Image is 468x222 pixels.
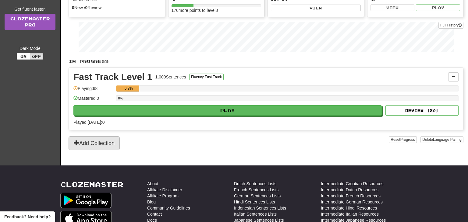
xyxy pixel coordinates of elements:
a: Italian Sentences Lists [234,211,277,217]
a: Dutch Sentences Lists [234,181,276,187]
button: View [370,4,415,11]
span: Language Pairing [433,137,462,142]
a: About [147,181,158,187]
a: Intermediate Croatian Resources [321,181,383,187]
a: Blog [147,199,156,205]
button: Fluency Fast Track [189,74,224,80]
a: Hindi Sentences Lists [234,199,275,205]
a: Clozemaster [60,181,123,188]
a: German Sentences Lists [234,193,281,199]
a: Affiliate Disclaimer [147,187,182,193]
button: Play [416,4,460,11]
button: DeleteLanguage Pairing [420,136,463,143]
span: Progress [400,137,415,142]
a: Intermediate French Resources [321,193,381,199]
div: Fast Track Level 1 [73,72,152,82]
span: Open feedback widget [4,214,51,220]
div: 1,000 Sentences [155,74,186,80]
a: Intermediate Dutch Resources [321,187,378,193]
img: Get it on Google Play [60,193,112,208]
a: Indonesian Sentences Lists [234,205,286,211]
button: Full History [438,22,463,29]
span: Played [DATE]: 0 [73,120,105,125]
div: Get fluent faster. [5,6,55,12]
a: Intermediate Hindi Resources [321,205,377,211]
div: New / Review [72,5,162,11]
a: Affiliate Program [147,193,179,199]
button: Play [73,105,382,116]
button: View [271,5,361,11]
a: Intermediate German Resources [321,199,383,205]
div: Dark Mode [5,45,55,51]
a: Community Guidelines [147,205,190,211]
button: ResetProgress [389,136,417,143]
strong: 0 [85,5,88,10]
div: 6.8% [118,85,139,92]
button: Off [30,53,43,60]
button: On [17,53,30,60]
div: Mastered: 0 [73,95,113,105]
a: French Sentences Lists [234,187,278,193]
button: Review (20) [385,105,459,116]
div: Playing: 68 [73,85,113,95]
strong: 0 [72,5,74,10]
p: In Progress [69,58,463,64]
a: Intermediate Italian Resources [321,211,379,217]
a: ClozemasterPro [5,14,55,30]
button: Add Collection [69,136,120,150]
div: 176 more points to level 8 [172,7,261,13]
a: Contact [147,211,162,217]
